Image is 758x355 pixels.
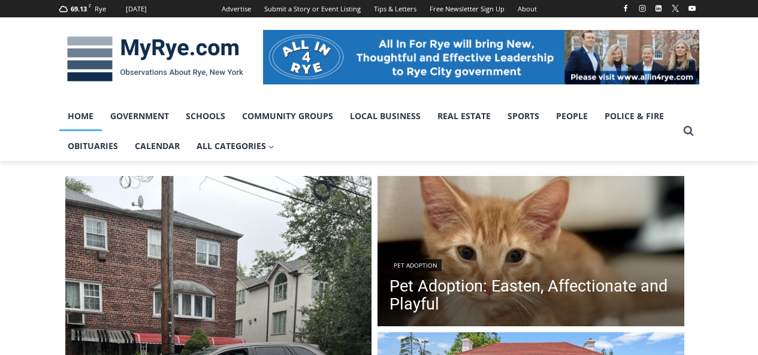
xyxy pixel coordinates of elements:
a: Sports [499,101,548,131]
img: [PHOTO: Easten] [378,176,684,329]
a: Read More Pet Adoption: Easten, Affectionate and Playful [378,176,684,329]
a: All Categories [188,131,283,161]
a: Pet Adoption: Easten, Affectionate and Playful [389,277,672,313]
img: All in for Rye [263,30,699,84]
a: Pet Adoption [389,259,442,271]
div: [DATE] [126,4,147,14]
a: Community Groups [234,101,342,131]
a: X [668,1,682,16]
span: 69.13 [71,4,87,13]
img: MyRye.com [59,28,251,90]
a: Home [59,101,102,131]
a: Local Business [342,101,429,131]
a: YouTube [685,1,699,16]
nav: Primary Navigation [59,101,678,162]
a: People [548,101,596,131]
span: All Categories [197,139,274,153]
button: View Search Form [678,120,699,142]
div: Rye [95,4,106,14]
a: Instagram [635,1,650,16]
a: Government [102,101,177,131]
a: Linkedin [651,1,666,16]
a: Facebook [618,1,633,16]
a: Real Estate [429,101,499,131]
span: F [89,2,91,9]
a: Police & Fire [596,101,672,131]
a: Schools [177,101,234,131]
a: Calendar [126,131,188,161]
a: Obituaries [59,131,126,161]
